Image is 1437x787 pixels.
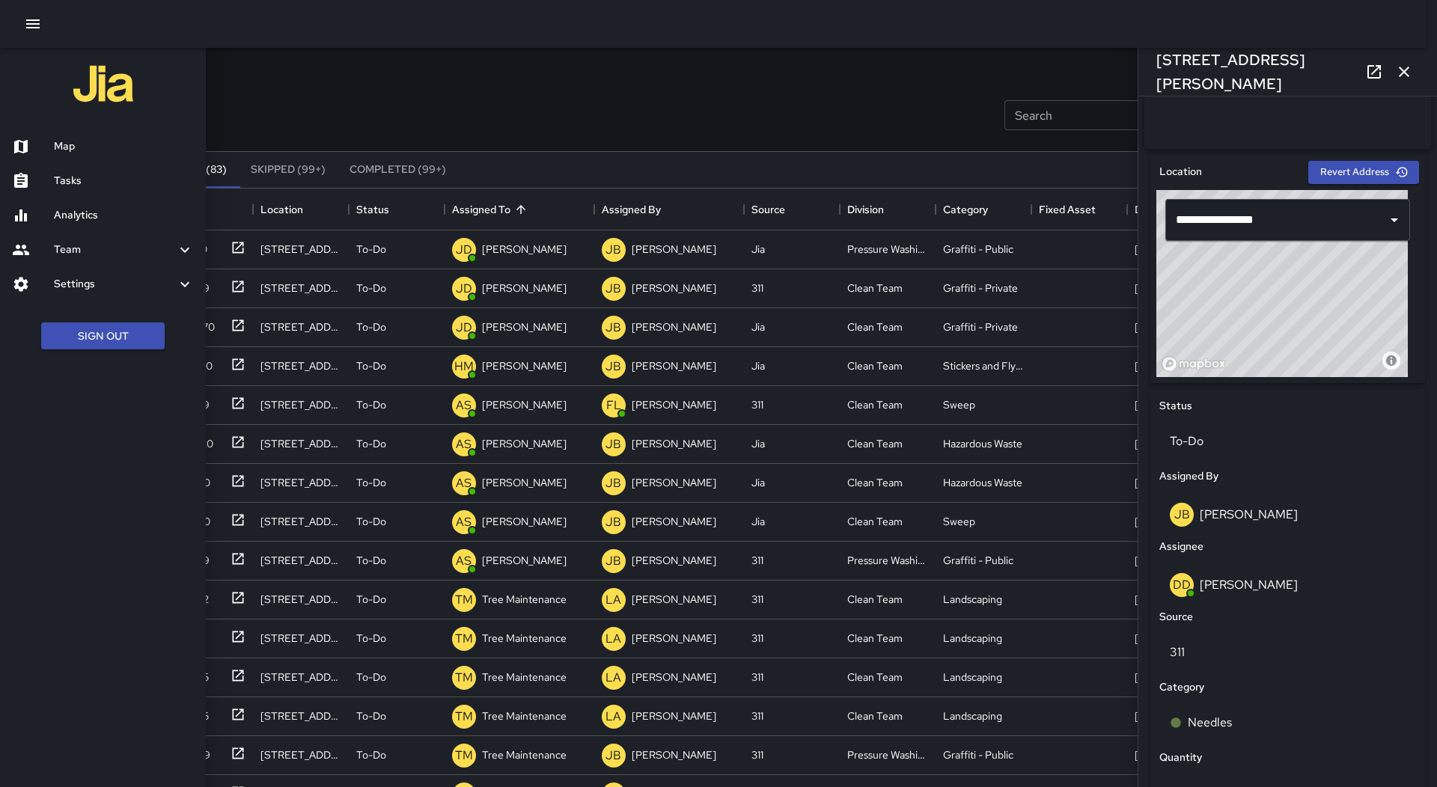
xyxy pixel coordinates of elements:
[54,242,176,258] h6: Team
[73,54,133,114] img: jia-logo
[41,322,165,350] button: Sign Out
[54,276,176,293] h6: Settings
[54,173,194,189] h6: Tasks
[54,138,194,155] h6: Map
[54,207,194,224] h6: Analytics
